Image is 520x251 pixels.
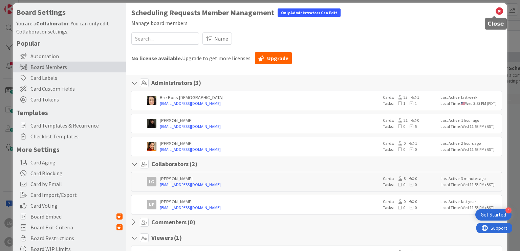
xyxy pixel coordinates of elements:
div: 4 [505,207,512,213]
a: [EMAIL_ADDRESS][DOMAIN_NAME] [160,123,379,130]
span: 23 [394,95,408,100]
span: 0 [406,176,417,181]
span: 0 [406,199,417,204]
span: 0 [394,141,406,146]
h5: Templates [16,108,123,117]
div: Local Time: Wed 11:53 PM (BST) [440,123,500,130]
div: Cards: [383,94,437,100]
span: 0 [405,182,417,187]
span: 0 [394,182,405,187]
div: Manage board members [131,19,501,27]
div: Card Aging [13,157,126,168]
b: No license available. [131,55,182,62]
div: You are a . You can only edit Collaborator settings. [16,19,123,36]
span: ( 1 ) [174,234,182,242]
span: 1 [394,101,405,106]
h4: Administrators [151,79,201,87]
img: PM [147,142,156,151]
span: 0 [405,205,417,210]
h4: Commenters [151,219,195,226]
span: 1 [405,101,417,106]
span: Upgrade to get more licenses. [131,54,252,62]
div: Last Active: 2 hours ago [440,140,500,146]
div: Cards: [383,199,437,205]
b: Collaborator [36,20,69,27]
div: Local Time: Wed 3:53 PM (PDT) [440,100,500,107]
span: Name [214,35,228,43]
div: Last Active: 1 hour ago [440,117,500,123]
span: Card Voting [30,202,123,210]
span: Card Templates & Recurrence [30,121,123,130]
span: Card Custom Fields [30,85,123,93]
span: Board Exit Criteria [30,223,116,231]
div: [PERSON_NAME] [160,199,379,205]
img: us.png [461,102,465,105]
h5: Popular [16,39,123,47]
span: 5 [405,124,417,129]
span: ( 0 ) [188,218,195,226]
input: Search... [131,32,199,45]
button: Name [202,32,232,45]
span: Support [14,1,31,9]
span: 0 [394,147,405,152]
div: Board Members [13,62,126,72]
h4: Collaborators [151,160,197,168]
a: [EMAIL_ADDRESS][DOMAIN_NAME] [160,146,379,153]
div: Last Active: last week [440,94,500,100]
div: LG [147,177,156,186]
a: [EMAIL_ADDRESS][DOMAIN_NAME] [160,100,379,107]
div: Tasks: [383,205,437,211]
div: Cards: [383,140,437,146]
span: Checklist Templates [30,132,123,140]
span: 21 [394,118,408,123]
img: ES [147,119,156,128]
div: Automation [13,51,126,62]
span: 8 [394,176,406,181]
span: 0 [394,199,406,204]
span: 0 [405,147,417,152]
span: 0 [408,118,419,123]
div: Only Administrators Can Edit [278,8,341,17]
div: Tasks: [383,123,437,130]
a: [EMAIL_ADDRESS][DOMAIN_NAME] [160,182,379,188]
a: [EMAIL_ADDRESS][DOMAIN_NAME] [160,205,379,211]
div: Local Time: Wed 11:53 PM (BST) [440,205,500,211]
div: [PERSON_NAME] [160,176,379,182]
a: Upgrade [255,52,292,64]
span: ( 3 ) [193,79,201,87]
h1: Scheduling Requests Member Management [131,8,501,17]
div: Last Active: last year [440,199,500,205]
div: Cards: [383,117,437,123]
span: Card by Email [30,180,123,188]
div: Open Get Started checklist, remaining modules: 4 [475,209,512,221]
span: Board Restrictions [30,234,123,242]
div: Tasks: [383,100,437,107]
div: Tasks: [383,146,437,153]
h4: Viewers [151,234,182,242]
h4: Board Settings [16,8,123,17]
div: [PERSON_NAME] [160,117,379,123]
div: Local Time: Wed 11:53 PM (BST) [440,182,500,188]
span: 0 [394,124,405,129]
div: Card Import/Export [13,189,126,200]
div: Get Started [481,211,506,218]
h5: More Settings [16,145,123,154]
div: [PERSON_NAME] [160,140,379,146]
div: Card Blocking [13,168,126,179]
div: Last Active: 3 minutes ago [440,176,500,182]
div: Bre Boss [DEMOGRAPHIC_DATA] [160,94,379,100]
div: Cards: [383,176,437,182]
img: BL [147,96,156,105]
h5: Close [487,21,504,27]
span: 0 [394,205,405,210]
span: Card Tokens [30,95,123,104]
div: NP [147,200,156,209]
span: ( 2 ) [190,160,197,168]
div: Tasks: [383,182,437,188]
div: Card Labels [13,72,126,83]
span: 1 [408,95,419,100]
div: Local Time: Wed 11:53 PM (BST) [440,146,500,153]
span: 1 [406,141,417,146]
span: Board Embed [30,212,116,221]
